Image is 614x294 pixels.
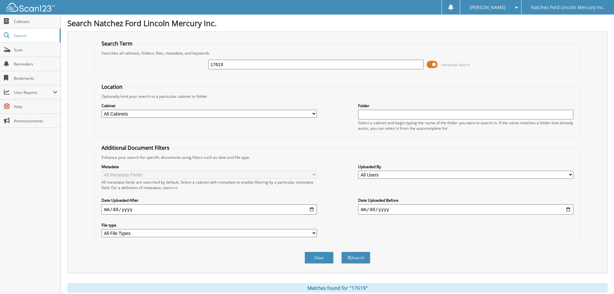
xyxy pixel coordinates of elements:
[14,61,57,67] span: Reminders
[14,47,57,53] span: Scan
[470,5,506,9] span: [PERSON_NAME]
[98,94,577,99] div: Optionally limit your search to a particular cabinet or folder
[531,5,605,9] span: Natchez Ford Lincoln Mercury Inc.
[98,155,577,160] div: Enhance your search for specific documents using filters such as date and file type.
[358,103,573,108] label: Folder
[102,103,317,108] label: Cabinet
[358,120,573,131] div: Select a cabinet and begin typing the name of the folder you want to search in. If the name match...
[102,222,317,228] label: File type
[98,40,136,47] legend: Search Term
[14,33,56,38] span: Search
[67,283,608,293] div: Matches found for "17619"
[102,204,317,215] input: start
[6,3,55,12] img: scan123-logo-white.svg
[358,204,573,215] input: end
[67,18,608,28] h1: Search Natchez Ford Lincoln Mercury Inc.
[102,198,317,203] label: Date Uploaded After
[14,118,57,124] span: Announcements
[441,62,470,67] span: Advanced Search
[102,179,317,190] div: All metadata fields are searched by default. Select a cabinet with metadata to enable filtering b...
[14,76,57,81] span: Bookmarks
[14,104,57,109] span: Help
[341,252,370,264] button: Search
[14,19,57,24] span: Cabinets
[98,50,577,56] div: Searches all cabinets, folders, files, metadata, and keywords
[305,252,334,264] button: Clear
[358,198,573,203] label: Date Uploaded Before
[14,90,53,95] span: User Reports
[169,185,178,190] a: here
[102,164,317,169] label: Metadata
[98,83,126,90] legend: Location
[98,144,173,151] legend: Additional Document Filters
[358,164,573,169] label: Uploaded By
